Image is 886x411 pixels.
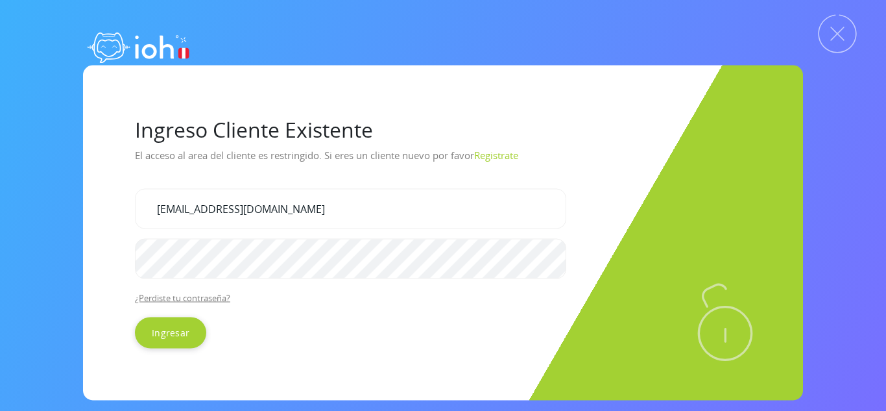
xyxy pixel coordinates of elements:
input: Tu correo [135,188,566,229]
a: Registrate [474,148,518,161]
img: logo [83,19,193,71]
img: Cerrar [818,14,857,53]
a: ¿Perdiste tu contraseña? [135,292,230,303]
p: El acceso al area del cliente es restringido. Si eres un cliente nuevo por favor [135,144,751,178]
h1: Ingreso Cliente Existente [135,117,751,142]
input: Ingresar [135,317,206,348]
